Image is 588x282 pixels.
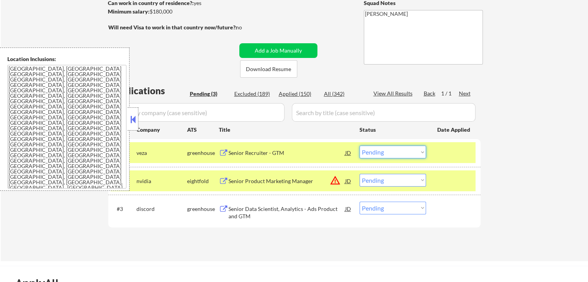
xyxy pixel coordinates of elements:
div: greenhouse [187,205,219,213]
div: JD [344,202,352,216]
div: Pending (3) [190,90,228,98]
div: discord [136,205,187,213]
div: veza [136,149,187,157]
input: Search by company (case sensitive) [111,103,285,122]
button: Download Resume [240,60,297,78]
div: nvidia [136,177,187,185]
div: #3 [117,205,130,213]
div: Date Applied [437,126,471,134]
div: ATS [187,126,219,134]
div: 1 / 1 [441,90,459,97]
div: Status [360,122,426,136]
div: no [236,24,258,31]
div: Excluded (189) [234,90,273,98]
div: greenhouse [187,149,219,157]
div: $180,000 [108,8,237,15]
div: Back [424,90,436,97]
div: Company [136,126,187,134]
strong: Will need Visa to work in that country now/future?: [108,24,237,31]
div: Senior Product Marketing Manager [228,177,345,185]
div: JD [344,146,352,160]
div: Title [219,126,352,134]
div: JD [344,174,352,188]
div: Senior Data Scientist, Analytics - Ads Product and GTM [228,205,345,220]
strong: Minimum salary: [108,8,150,15]
div: Applied (150) [279,90,317,98]
div: Next [459,90,471,97]
input: Search by title (case sensitive) [292,103,476,122]
button: warning_amber [330,175,341,186]
div: Senior Recruiter - GTM [228,149,345,157]
div: All (342) [324,90,363,98]
div: eightfold [187,177,219,185]
div: Applications [111,86,187,95]
button: Add a Job Manually [239,43,317,58]
div: View All Results [373,90,415,97]
div: Location Inclusions: [7,55,126,63]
